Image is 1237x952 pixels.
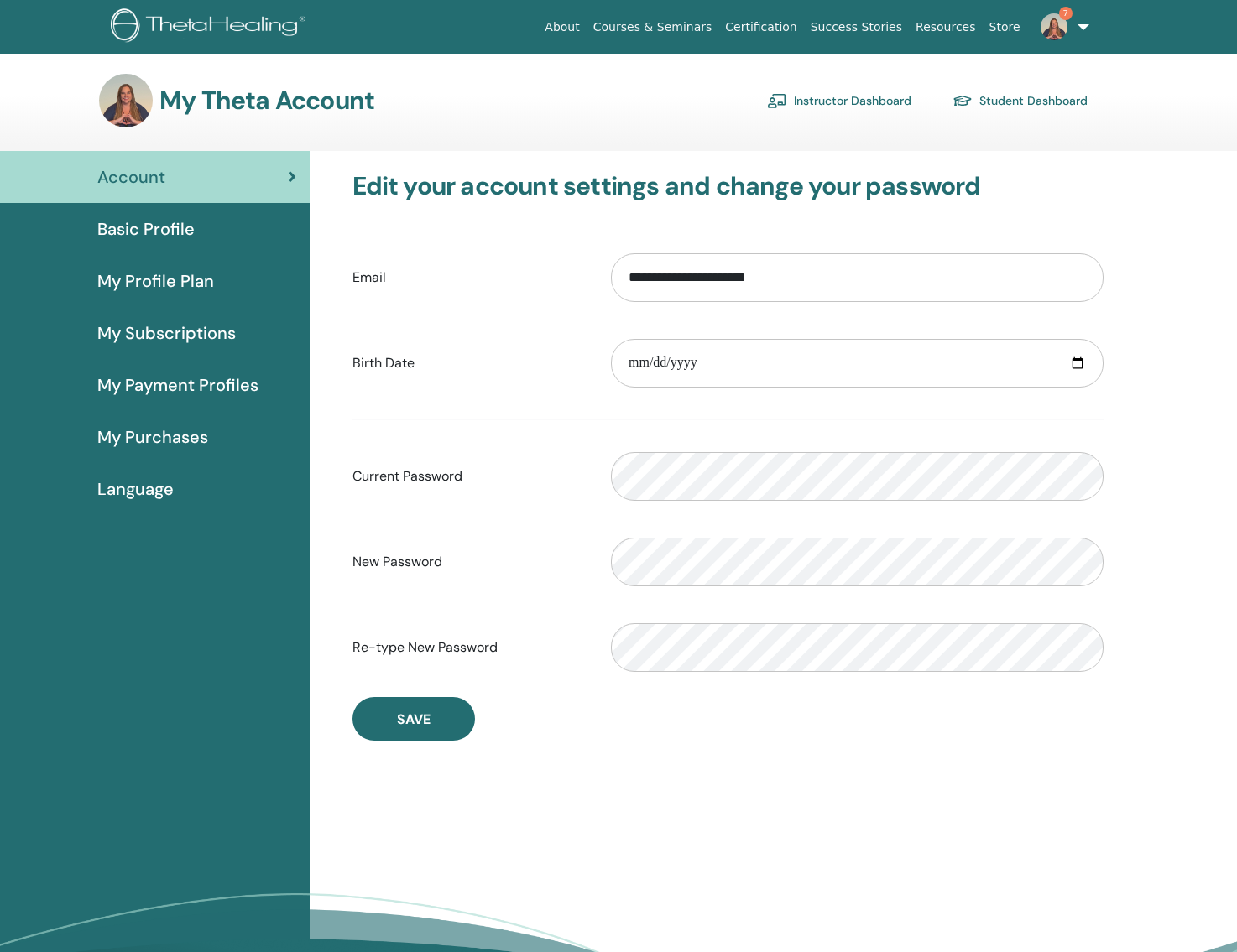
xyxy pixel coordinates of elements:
span: Language [97,476,174,502]
img: chalkboard-teacher.svg [767,93,787,108]
span: My Purchases [97,424,208,450]
img: graduation-cap.svg [953,94,973,108]
a: Student Dashboard [953,87,1088,114]
h3: Edit your account settings and change your password [352,171,1104,201]
span: 7 [1059,7,1073,20]
a: Resources [909,12,983,43]
span: Save [397,710,431,728]
a: Certification [718,12,803,43]
img: logo.png [111,8,311,46]
button: Save [352,697,475,741]
h3: My Theta Account [159,86,374,116]
a: Instructor Dashboard [767,87,911,114]
a: Success Stories [804,12,909,43]
span: My Profile Plan [97,268,214,294]
img: default.jpg [1041,13,1067,40]
span: My Subscriptions [97,320,236,346]
span: Account [97,164,165,190]
label: New Password [340,546,598,578]
label: Re-type New Password [340,632,598,663]
a: About [538,12,586,43]
span: My Payment Profiles [97,372,258,398]
label: Current Password [340,460,598,492]
a: Store [983,12,1027,43]
span: Basic Profile [97,216,195,242]
label: Birth Date [340,347,598,379]
a: Courses & Seminars [587,12,719,43]
label: Email [340,262,598,294]
img: default.jpg [99,74,153,127]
